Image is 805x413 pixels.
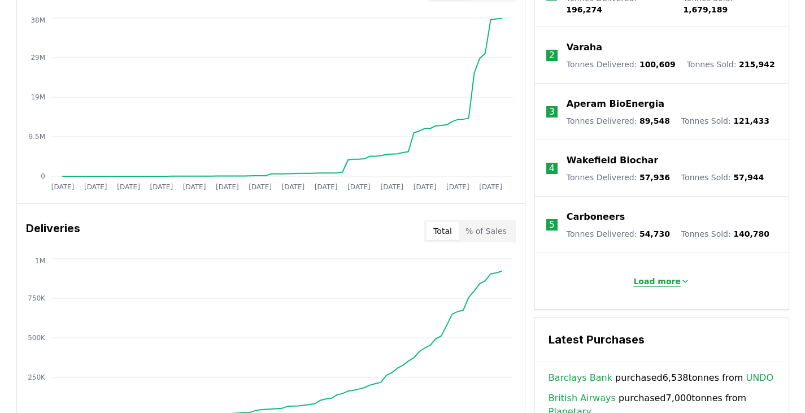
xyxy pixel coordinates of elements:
[150,183,173,191] tspan: [DATE]
[683,5,728,14] span: 1,679,189
[733,116,769,125] span: 121,433
[567,172,670,183] p: Tonnes Delivered :
[639,229,670,238] span: 54,730
[549,392,616,405] a: British Airways
[567,59,676,70] p: Tonnes Delivered :
[182,183,206,191] tspan: [DATE]
[624,270,699,293] button: Load more
[35,257,45,265] tspan: 1M
[549,371,773,385] span: purchased 6,538 tonnes from
[427,222,459,240] button: Total
[567,228,670,240] p: Tonnes Delivered :
[567,97,664,111] a: Aperam BioEnergia
[28,373,46,381] tspan: 250K
[639,173,670,182] span: 57,936
[380,183,403,191] tspan: [DATE]
[733,173,764,182] span: 57,944
[479,183,502,191] tspan: [DATE]
[28,133,45,141] tspan: 9.5M
[28,334,46,342] tspan: 500K
[413,183,436,191] tspan: [DATE]
[549,105,555,119] p: 3
[281,183,304,191] tspan: [DATE]
[549,49,555,62] p: 2
[633,276,681,287] p: Load more
[347,183,371,191] tspan: [DATE]
[549,371,612,385] a: Barclays Bank
[41,172,45,180] tspan: 0
[733,229,769,238] span: 140,780
[28,294,46,302] tspan: 750K
[681,115,769,127] p: Tonnes Sold :
[459,222,514,240] button: % of Sales
[51,183,74,191] tspan: [DATE]
[567,115,670,127] p: Tonnes Delivered :
[117,183,140,191] tspan: [DATE]
[567,154,658,167] a: Wakefield Biochar
[567,41,602,54] a: Varaha
[681,172,764,183] p: Tonnes Sold :
[567,210,625,224] a: Carboneers
[249,183,272,191] tspan: [DATE]
[31,54,45,62] tspan: 29M
[31,93,45,101] tspan: 19M
[31,16,45,24] tspan: 38M
[549,331,775,348] h3: Latest Purchases
[746,371,773,385] a: UNDO
[687,59,775,70] p: Tonnes Sold :
[549,162,555,175] p: 4
[639,60,676,69] span: 100,609
[549,218,555,232] p: 5
[739,60,775,69] span: 215,942
[84,183,107,191] tspan: [DATE]
[639,116,670,125] span: 89,548
[216,183,239,191] tspan: [DATE]
[314,183,337,191] tspan: [DATE]
[681,228,769,240] p: Tonnes Sold :
[566,5,602,14] span: 196,274
[26,220,80,242] h3: Deliveries
[446,183,469,191] tspan: [DATE]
